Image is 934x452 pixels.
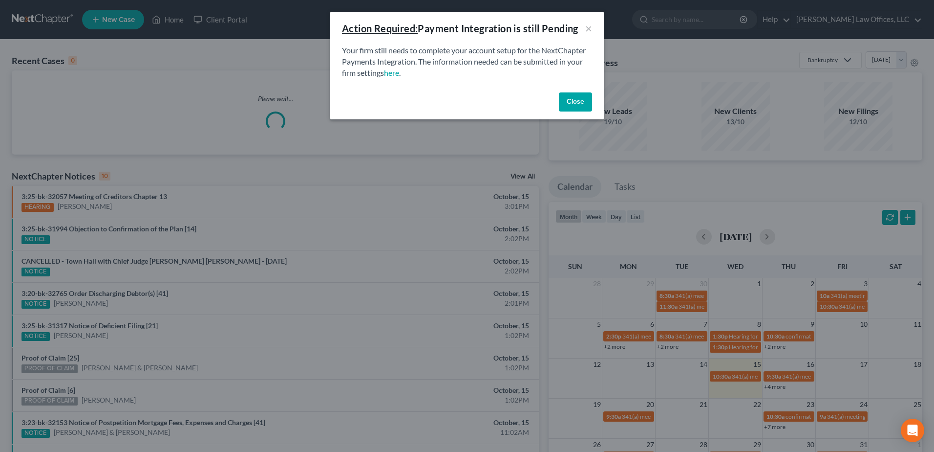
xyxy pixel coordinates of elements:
[585,23,592,34] button: ×
[559,92,592,112] button: Close
[384,68,399,77] a: here
[342,45,592,79] p: Your firm still needs to complete your account setup for the NextChapter Payments Integration. Th...
[901,419,924,442] div: Open Intercom Messenger
[342,23,418,34] u: Action Required:
[342,22,578,35] div: Payment Integration is still Pending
